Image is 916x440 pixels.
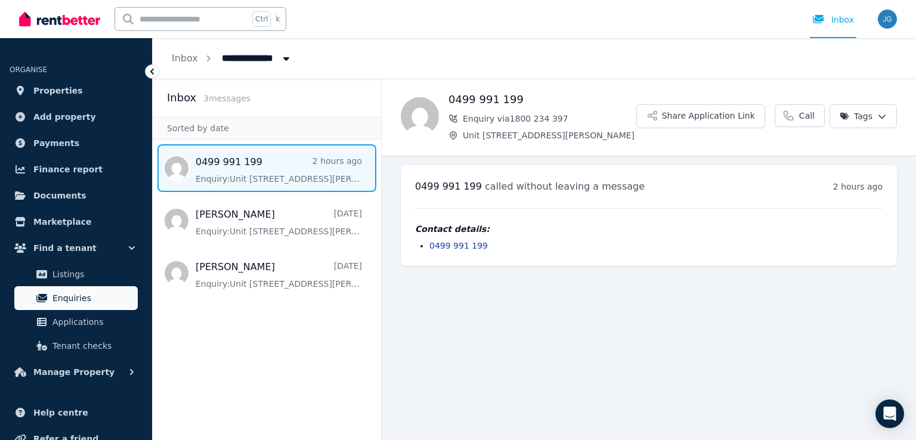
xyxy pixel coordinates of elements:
[52,267,133,281] span: Listings
[172,52,198,64] a: Inbox
[203,94,250,103] span: 3 message s
[33,365,114,379] span: Manage Property
[52,291,133,305] span: Enquiries
[153,140,381,302] nav: Message list
[14,286,138,310] a: Enquiries
[830,104,897,128] button: Tags
[14,310,138,334] a: Applications
[775,104,825,127] a: Call
[10,401,143,424] a: Help centre
[10,236,143,260] button: Find a tenant
[878,10,897,29] img: Julian Garness
[840,110,872,122] span: Tags
[153,38,311,79] nav: Breadcrumb
[196,207,362,237] a: [PERSON_NAME][DATE]Enquiry:Unit [STREET_ADDRESS][PERSON_NAME].
[52,315,133,329] span: Applications
[833,182,883,191] time: 2 hours ago
[401,97,439,135] img: 0499 991 199
[33,83,83,98] span: Properties
[153,117,381,140] div: Sorted by date
[485,181,645,192] span: called without leaving a message
[415,223,883,235] h4: Contact details:
[636,104,765,128] button: Share Application Link
[33,215,91,229] span: Marketplace
[429,241,488,250] a: 0499 991 199
[10,131,143,155] a: Payments
[10,66,47,74] span: ORGANISE
[10,360,143,384] button: Manage Property
[10,210,143,234] a: Marketplace
[33,162,103,176] span: Finance report
[252,11,271,27] span: Ctrl
[52,339,133,353] span: Tenant checks
[10,105,143,129] a: Add property
[19,10,100,28] img: RentBetter
[463,113,636,125] span: Enquiry via 1800 234 397
[14,334,138,358] a: Tenant checks
[33,136,79,150] span: Payments
[799,110,815,122] span: Call
[875,399,904,428] div: Open Intercom Messenger
[448,91,636,108] h1: 0499 991 199
[276,14,280,24] span: k
[196,260,362,290] a: [PERSON_NAME][DATE]Enquiry:Unit [STREET_ADDRESS][PERSON_NAME].
[10,157,143,181] a: Finance report
[33,405,88,420] span: Help centre
[196,155,362,185] a: 0499 991 1992 hours agoEnquiry:Unit [STREET_ADDRESS][PERSON_NAME].
[167,89,196,106] h2: Inbox
[415,181,482,192] span: 0499 991 199
[14,262,138,286] a: Listings
[812,14,854,26] div: Inbox
[33,110,96,124] span: Add property
[33,241,97,255] span: Find a tenant
[10,184,143,207] a: Documents
[10,79,143,103] a: Properties
[33,188,86,203] span: Documents
[463,129,636,141] span: Unit [STREET_ADDRESS][PERSON_NAME]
